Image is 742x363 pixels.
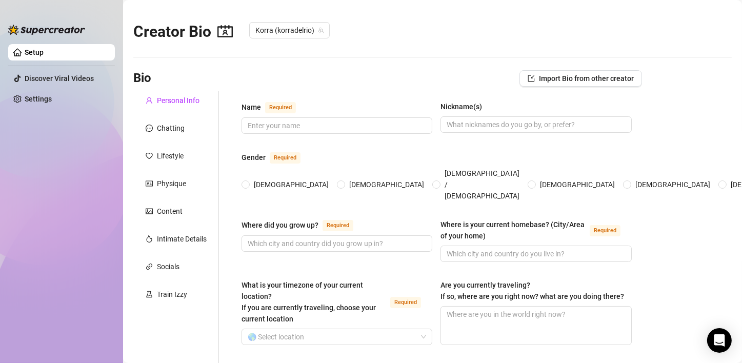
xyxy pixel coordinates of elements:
span: Import Bio from other creator [539,74,634,83]
div: Name [242,102,261,113]
div: Train Izzy [157,289,187,300]
span: idcard [146,180,153,187]
span: import [528,75,535,82]
div: Intimate Details [157,233,207,245]
span: message [146,125,153,132]
span: Required [390,297,421,308]
label: Nickname(s) [440,101,489,112]
a: Discover Viral Videos [25,74,94,83]
input: Where is your current homebase? (City/Area of your home) [447,248,623,259]
span: link [146,263,153,270]
label: Gender [242,151,312,164]
a: Settings [25,95,52,103]
label: Where did you grow up? [242,219,365,231]
span: experiment [146,291,153,298]
span: contacts [217,24,233,39]
div: Lifestyle [157,150,184,162]
span: fire [146,235,153,243]
label: Name [242,101,307,113]
span: heart [146,152,153,159]
h2: Creator Bio [133,22,233,42]
div: Open Intercom Messenger [707,328,732,353]
a: Setup [25,48,44,56]
input: Nickname(s) [447,119,623,130]
div: Gender [242,152,266,163]
span: picture [146,208,153,215]
div: Where is your current homebase? (City/Area of your home) [440,219,585,241]
span: Required [323,220,353,231]
span: user [146,97,153,104]
div: Nickname(s) [440,101,482,112]
input: Name [248,120,424,131]
span: [DEMOGRAPHIC_DATA] / [DEMOGRAPHIC_DATA] [440,168,524,201]
input: Where did you grow up? [248,238,424,249]
span: Required [270,152,300,164]
span: Are you currently traveling? If so, where are you right now? what are you doing there? [440,281,624,300]
span: Required [265,102,296,113]
div: Where did you grow up? [242,219,318,231]
span: What is your timezone of your current location? If you are currently traveling, choose your curre... [242,281,376,323]
span: team [318,27,324,33]
span: [DEMOGRAPHIC_DATA] [631,179,714,190]
h3: Bio [133,70,151,87]
img: logo-BBDzfeDw.svg [8,25,85,35]
span: Korra (korradelrio) [255,23,324,38]
div: Physique [157,178,186,189]
div: Personal Info [157,95,199,106]
span: Required [590,225,620,236]
span: [DEMOGRAPHIC_DATA] [536,179,619,190]
label: Where is your current homebase? (City/Area of your home) [440,219,631,241]
div: Chatting [157,123,185,134]
button: Import Bio from other creator [519,70,642,87]
span: [DEMOGRAPHIC_DATA] [250,179,333,190]
span: [DEMOGRAPHIC_DATA] [345,179,428,190]
div: Socials [157,261,179,272]
div: Content [157,206,183,217]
